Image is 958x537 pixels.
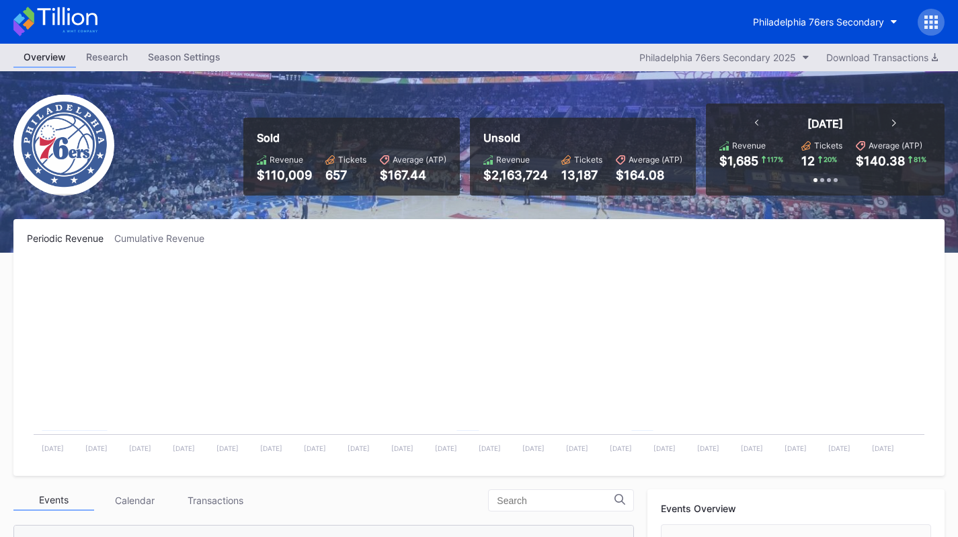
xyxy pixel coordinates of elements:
text: [DATE] [260,444,282,452]
text: [DATE] [304,444,326,452]
text: [DATE] [785,444,807,452]
div: Average (ATP) [393,155,446,165]
div: Revenue [732,140,766,151]
div: Philadelphia 76ers Secondary 2025 [639,52,796,63]
div: Average (ATP) [869,140,922,151]
div: Average (ATP) [629,155,682,165]
div: Cumulative Revenue [114,233,215,244]
text: [DATE] [697,444,719,452]
text: [DATE] [610,444,632,452]
div: Tickets [814,140,842,151]
div: Transactions [175,490,255,511]
div: Download Transactions [826,52,938,63]
div: Research [76,47,138,67]
text: [DATE] [216,444,239,452]
div: [DATE] [807,117,843,130]
div: Unsold [483,131,682,144]
text: [DATE] [173,444,195,452]
div: Periodic Revenue [27,233,114,244]
div: $110,009 [257,168,312,182]
text: [DATE] [479,444,501,452]
div: 13,187 [561,168,602,182]
div: Tickets [574,155,602,165]
div: 657 [325,168,366,182]
button: Philadelphia 76ers Secondary [743,9,908,34]
div: $167.44 [380,168,446,182]
div: Revenue [496,155,530,165]
div: Season Settings [138,47,231,67]
text: [DATE] [42,444,64,452]
text: [DATE] [828,444,850,452]
div: Calendar [94,490,175,511]
input: Search [497,495,614,506]
button: Download Transactions [820,48,945,67]
div: $164.08 [616,168,682,182]
button: Philadelphia 76ers Secondary 2025 [633,48,816,67]
text: [DATE] [566,444,588,452]
div: 12 [801,154,815,168]
div: 117 % [766,154,785,165]
div: Philadelphia 76ers Secondary [753,16,884,28]
a: Overview [13,47,76,68]
div: Tickets [338,155,366,165]
div: Events Overview [661,503,931,514]
div: 20 % [822,154,838,165]
div: Sold [257,131,446,144]
div: Events [13,490,94,511]
text: [DATE] [435,444,457,452]
a: Season Settings [138,47,231,68]
div: Revenue [270,155,303,165]
text: [DATE] [129,444,151,452]
text: [DATE] [348,444,370,452]
a: Research [76,47,138,68]
img: Philadelphia_76ers.png [13,95,114,196]
text: [DATE] [85,444,108,452]
svg: Chart title [27,261,931,462]
text: [DATE] [653,444,676,452]
text: [DATE] [391,444,413,452]
text: [DATE] [872,444,894,452]
div: $2,163,724 [483,168,548,182]
div: $140.38 [856,154,905,168]
div: $1,685 [719,154,758,168]
text: [DATE] [741,444,763,452]
text: [DATE] [522,444,545,452]
div: 81 % [912,154,928,165]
